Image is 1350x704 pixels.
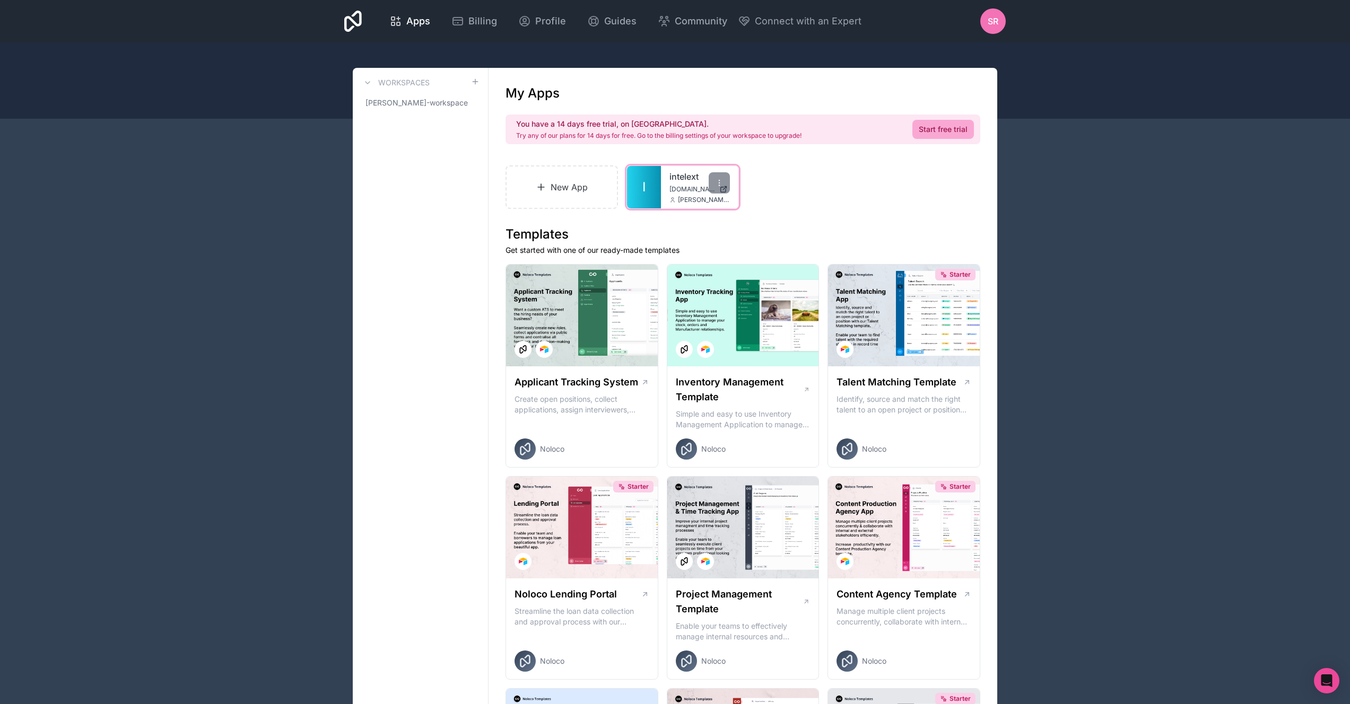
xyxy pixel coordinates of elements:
h3: Workspaces [378,77,430,88]
span: [PERSON_NAME]-workspace [365,98,468,108]
span: Noloco [701,444,726,454]
span: Starter [628,482,649,491]
a: Guides [579,10,645,33]
a: Apps [381,10,439,33]
img: Airtable Logo [519,557,527,566]
a: [DOMAIN_NAME] [669,185,730,193]
span: Community [675,14,727,29]
span: Starter [950,482,971,491]
h1: Project Management Template [676,587,803,617]
span: Profile [535,14,566,29]
span: I [642,179,646,196]
span: [PERSON_NAME][EMAIL_ADDRESS][DOMAIN_NAME] [678,196,730,204]
h1: Talent Matching Template [837,375,956,390]
p: Manage multiple client projects concurrently, collaborate with internal and external stakeholders... [837,606,971,627]
div: Open Intercom Messenger [1314,668,1339,693]
span: Connect with an Expert [755,14,861,29]
a: [PERSON_NAME]-workspace [361,93,480,112]
span: Billing [468,14,497,29]
a: Start free trial [912,120,974,139]
span: Guides [604,14,637,29]
h1: Applicant Tracking System [515,375,638,390]
a: I [627,166,661,208]
img: Airtable Logo [841,557,849,566]
p: Try any of our plans for 14 days for free. Go to the billing settings of your workspace to upgrade! [516,131,802,140]
span: Noloco [862,656,886,666]
h1: Noloco Lending Portal [515,587,617,602]
span: Apps [406,14,430,29]
a: Workspaces [361,76,430,89]
img: Airtable Logo [701,557,710,566]
p: Enable your teams to effectively manage internal resources and execute client projects on time. [676,621,811,642]
span: Starter [950,270,971,279]
a: New App [506,165,618,209]
a: intelext [669,170,730,183]
p: Streamline the loan data collection and approval process with our Lending Portal template. [515,606,649,627]
span: SR [988,15,998,28]
span: [DOMAIN_NAME] [669,185,715,193]
a: Profile [510,10,574,33]
p: Identify, source and match the right talent to an open project or position with our Talent Matchi... [837,394,971,415]
span: Noloco [701,656,726,666]
p: Create open positions, collect applications, assign interviewers, centralise candidate feedback a... [515,394,649,415]
a: Community [649,10,736,33]
h2: You have a 14 days free trial, on [GEOGRAPHIC_DATA]. [516,119,802,129]
span: Noloco [540,656,564,666]
span: Noloco [540,444,564,454]
h1: Content Agency Template [837,587,957,602]
a: Billing [443,10,506,33]
button: Connect with an Expert [738,14,861,29]
h1: Templates [506,226,980,243]
img: Airtable Logo [841,345,849,354]
span: Starter [950,694,971,703]
h1: My Apps [506,85,560,102]
img: Airtable Logo [701,345,710,354]
h1: Inventory Management Template [676,375,803,404]
p: Get started with one of our ready-made templates [506,245,980,256]
p: Simple and easy to use Inventory Management Application to manage your stock, orders and Manufact... [676,409,811,430]
span: Noloco [862,444,886,454]
img: Airtable Logo [540,345,548,354]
